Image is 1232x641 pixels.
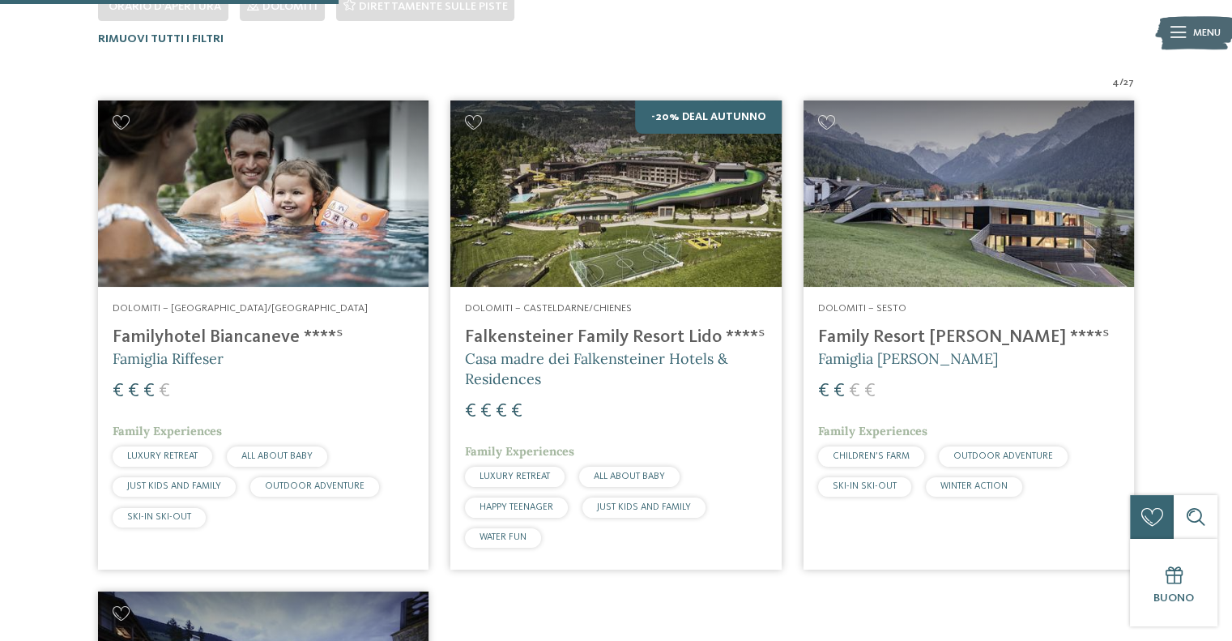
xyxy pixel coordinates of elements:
img: Cercate un hotel per famiglie? Qui troverete solo i migliori! [98,100,428,287]
span: 4 [1112,75,1119,90]
span: 27 [1123,75,1134,90]
img: Family Resort Rainer ****ˢ [804,100,1134,287]
span: WATER FUN [480,532,526,542]
span: JUST KIDS AND FAMILY [597,502,691,512]
span: Rimuovi tutti i filtri [98,33,224,45]
span: JUST KIDS AND FAMILY [127,481,221,491]
span: € [864,382,876,401]
h4: Familyhotel Biancaneve ****ˢ [113,327,414,348]
span: € [849,382,860,401]
span: ALL ABOUT BABY [594,472,665,481]
span: € [818,382,829,401]
span: Dolomiti – Sesto [818,303,906,314]
span: Dolomiti [262,1,318,12]
span: Family Experiences [465,444,574,459]
span: Dolomiti – [GEOGRAPHIC_DATA]/[GEOGRAPHIC_DATA] [113,303,368,314]
a: Cercate un hotel per famiglie? Qui troverete solo i migliori! -20% Deal Autunno Dolomiti – Castel... [450,100,781,570]
a: Cercate un hotel per famiglie? Qui troverete solo i migliori! Dolomiti – [GEOGRAPHIC_DATA]/[GEOGR... [98,100,428,570]
h4: Family Resort [PERSON_NAME] ****ˢ [818,327,1119,348]
span: Famiglia Riffeser [113,349,224,368]
span: SKI-IN SKI-OUT [833,481,897,491]
span: Famiglia [PERSON_NAME] [818,349,998,368]
span: € [128,382,139,401]
span: Dolomiti – Casteldarne/Chienes [465,303,632,314]
span: € [143,382,155,401]
span: OUTDOOR ADVENTURE [953,451,1053,461]
img: Cercate un hotel per famiglie? Qui troverete solo i migliori! [450,100,781,287]
span: € [465,402,476,421]
span: WINTER ACTION [940,481,1008,491]
span: HAPPY TEENAGER [480,502,553,512]
span: € [496,402,507,421]
h4: Falkensteiner Family Resort Lido ****ˢ [465,327,766,348]
span: Orario d'apertura [109,1,221,12]
span: Buono [1153,592,1194,604]
a: Cercate un hotel per famiglie? Qui troverete solo i migliori! Dolomiti – Sesto Family Resort [PER... [804,100,1134,570]
span: OUTDOOR ADVENTURE [265,481,364,491]
span: € [480,402,492,421]
span: € [833,382,845,401]
span: € [113,382,124,401]
span: € [511,402,522,421]
span: Family Experiences [113,424,222,438]
span: CHILDREN’S FARM [833,451,910,461]
span: / [1119,75,1123,90]
span: Family Experiences [818,424,927,438]
a: Buono [1130,539,1217,626]
span: SKI-IN SKI-OUT [127,512,191,522]
span: LUXURY RETREAT [127,451,198,461]
span: Direttamente sulle piste [359,1,507,12]
span: Casa madre dei Falkensteiner Hotels & Residences [465,349,728,388]
span: € [159,382,170,401]
span: ALL ABOUT BABY [241,451,313,461]
span: LUXURY RETREAT [480,472,550,481]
